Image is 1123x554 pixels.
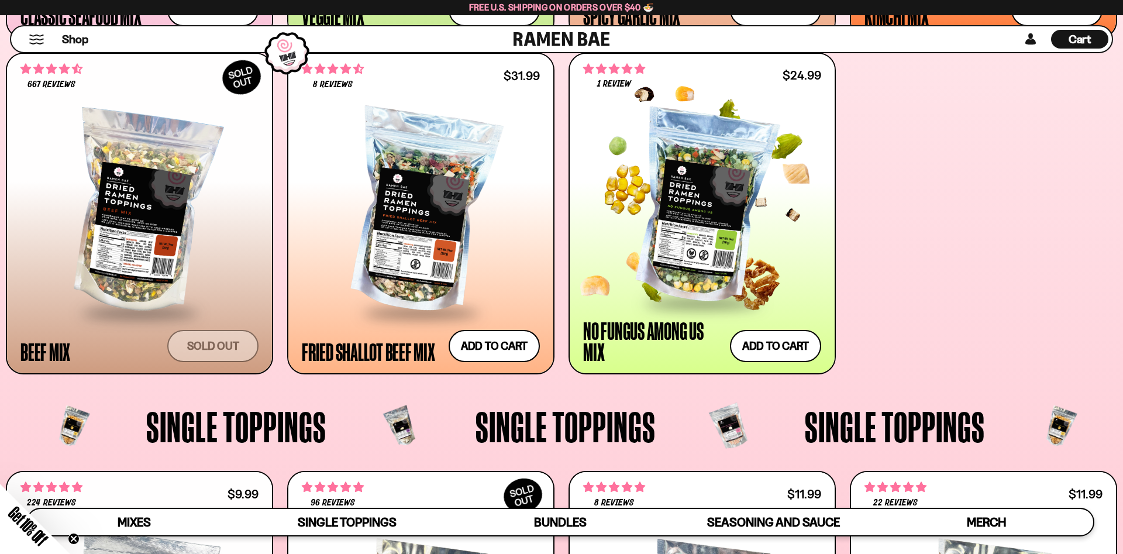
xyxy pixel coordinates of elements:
a: Cart [1051,26,1108,52]
span: 1 review [597,80,631,89]
div: $31.99 [504,70,540,81]
span: Mixes [118,515,151,529]
div: $11.99 [787,488,821,500]
span: Single Toppings [298,515,397,529]
div: Fried Shallot Beef Mix [302,341,435,362]
span: 4.75 stars [583,480,645,495]
div: No Fungus Among Us Mix [583,320,724,362]
a: Shop [62,30,88,49]
div: $24.99 [783,70,821,81]
a: Seasoning and Sauce [667,509,880,535]
a: Mixes [27,509,240,535]
span: Single Toppings [476,405,656,448]
a: Merch [880,509,1093,535]
a: SOLDOUT 4.64 stars 667 reviews Beef Mix Sold out [6,53,273,374]
span: Merch [967,515,1006,529]
span: 5.00 stars [583,61,645,77]
a: Single Toppings [240,509,453,535]
span: Get 10% Off [5,503,51,549]
span: 667 reviews [27,80,75,90]
span: 4.90 stars [302,480,364,495]
a: 4.62 stars 8 reviews $31.99 Fried Shallot Beef Mix Add to cart [287,53,554,374]
span: 4.62 stars [302,61,364,77]
span: Single Toppings [146,405,326,448]
button: Close teaser [68,533,80,545]
span: 4.64 stars [20,61,82,77]
a: Bundles [454,509,667,535]
span: Single Toppings [805,405,985,448]
span: Bundles [534,515,587,529]
span: 8 reviews [594,498,634,508]
span: 8 reviews [313,80,353,90]
span: 96 reviews [311,498,355,508]
span: 224 reviews [27,498,75,508]
button: Mobile Menu Trigger [29,35,44,44]
div: Beef Mix [20,341,70,362]
div: $11.99 [1069,488,1103,500]
span: 4.76 stars [20,480,82,495]
span: 4.86 stars [864,480,926,495]
button: Add to cart [730,330,821,362]
span: Cart [1069,32,1091,46]
div: $9.99 [228,488,259,500]
span: Shop [62,32,88,47]
span: 22 reviews [873,498,918,508]
div: SOLD OUT [498,472,548,519]
span: Free U.S. Shipping on Orders over $40 🍜 [469,2,654,13]
div: SOLD OUT [216,54,267,101]
button: Add to cart [449,330,540,362]
span: Seasoning and Sauce [707,515,840,529]
a: 5.00 stars 1 review $24.99 No Fungus Among Us Mix Add to cart [569,53,836,374]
